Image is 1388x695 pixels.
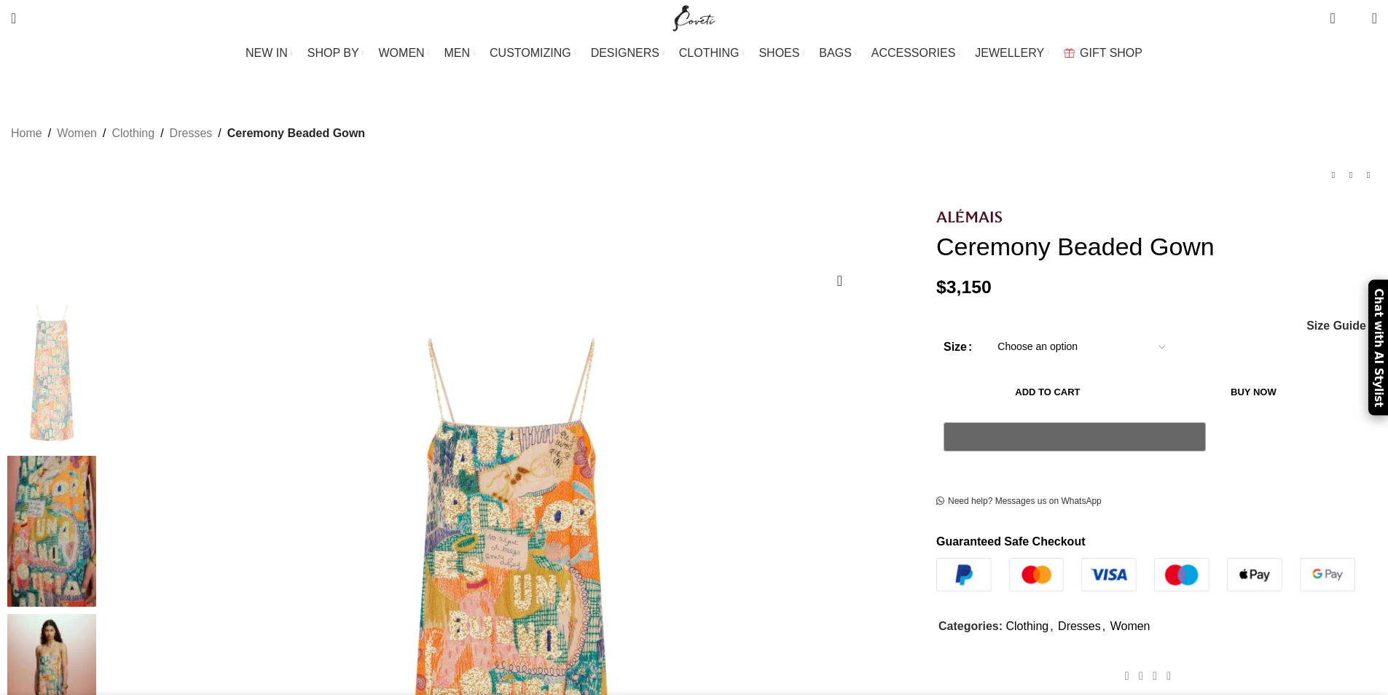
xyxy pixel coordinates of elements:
a: X social link [1134,665,1148,686]
strong: Guaranteed Safe Checkout [936,535,1086,548]
span: 0 [1349,15,1360,26]
a: Previous product [1325,166,1342,184]
iframe: 安全快速的结账框架 [941,459,1209,465]
a: GIFT SHOP [1064,39,1142,68]
bdi: 3,150 [936,277,992,297]
a: 0 [1322,4,1342,33]
a: Clothing [1005,620,1048,632]
a: CLOTHING [679,39,745,68]
a: Need help? Messages us on WhatsApp [936,496,1102,508]
a: Dresses [1058,620,1101,632]
span: WOMEN [379,46,425,60]
span: DESIGNERS [591,46,659,60]
span: CLOTHING [679,46,740,60]
a: SHOES [758,39,804,68]
span: $ [936,277,946,297]
a: Search [4,4,23,33]
a: Next product [1360,166,1377,184]
span: CUSTOMIZING [490,46,571,60]
img: Alemais Dresses [7,456,96,607]
span: Categories: [938,620,1003,632]
span: NEW IN [246,46,288,60]
span: JEWELLERY [975,46,1044,60]
a: Pinterest social link [1148,665,1161,686]
span: Size Guide [1306,320,1366,332]
a: JEWELLERY [975,39,1049,68]
h1: Ceremony Beaded Gown [936,232,1377,262]
img: GiftBag [1064,48,1075,58]
div: Main navigation [4,39,1384,68]
div: My Wishlist [1346,4,1361,33]
span: BAGS [819,46,851,60]
a: Home [11,124,42,143]
a: BAGS [819,39,856,68]
nav: Breadcrumb [11,124,365,143]
a: Facebook social link [1120,665,1134,686]
span: ACCESSORIES [871,46,956,60]
a: ACCESSORIES [871,39,961,68]
img: Alemais [936,209,1002,222]
button: Pay with GPay [944,422,1206,451]
span: MEN [444,46,471,60]
label: Size [944,338,972,357]
span: 0 [1331,7,1342,18]
span: GIFT SHOP [1080,46,1142,60]
a: MEN [444,39,475,68]
img: Alemais [7,297,96,449]
a: Dresses [170,124,213,143]
span: , [1050,617,1053,636]
a: WOMEN [379,39,430,68]
img: guaranteed-safe-checkout-bordered.j [936,558,1355,591]
a: SHOP BY [307,39,364,68]
span: SHOP BY [307,46,359,60]
span: , [1102,617,1105,636]
a: NEW IN [246,39,293,68]
a: Size Guide [1306,320,1366,332]
a: Women [57,124,97,143]
a: WhatsApp social link [1162,665,1176,686]
span: Ceremony Beaded Gown [227,124,365,143]
button: Add to cart [944,377,1152,408]
button: Buy now [1159,377,1348,408]
a: Clothing [111,124,154,143]
a: Women [1110,620,1150,632]
span: SHOES [758,46,799,60]
a: CUSTOMIZING [490,39,576,68]
a: DESIGNERS [591,39,664,68]
a: Site logo [670,11,718,23]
